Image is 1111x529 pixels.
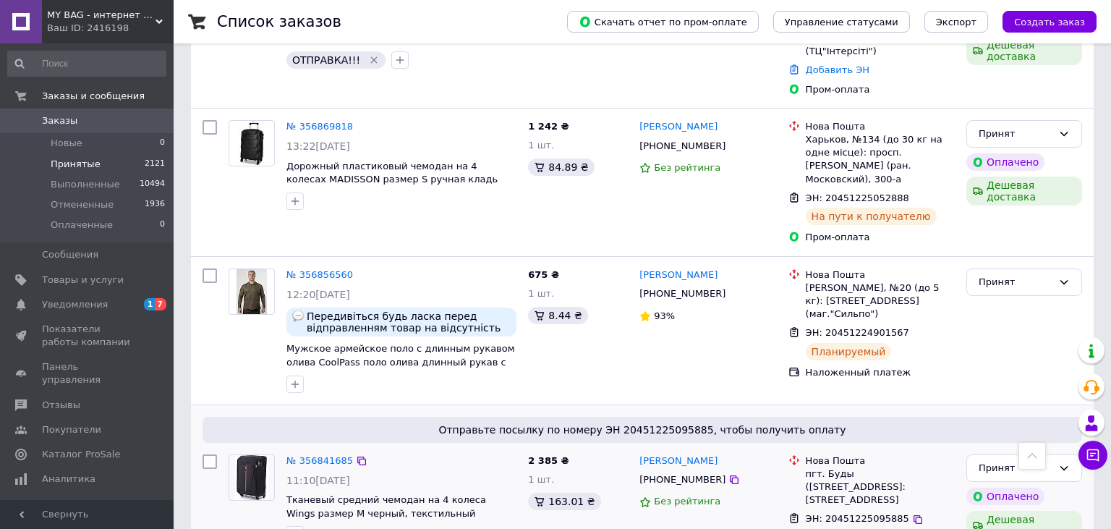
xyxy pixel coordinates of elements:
span: Принятые [51,158,101,171]
img: Фото товару [235,455,269,500]
div: Дешевая доставка [966,36,1082,65]
div: [PERSON_NAME], №20 (до 5 кг): [STREET_ADDRESS] (маг."Сильпо") [806,282,955,321]
svg: Удалить метку [368,54,380,66]
div: Наложенный платеж [806,366,955,379]
span: ЭН: 20451225095885 [806,513,909,524]
span: 1 242 ₴ [528,121,569,132]
span: Заказы и сообщения [42,90,145,103]
div: Принят [979,127,1052,142]
span: Сообщения [42,248,98,261]
div: [PHONE_NUMBER] [637,284,728,303]
div: Нова Пошта [806,268,955,282]
div: 163.01 ₴ [528,493,600,510]
span: 2 385 ₴ [528,455,569,466]
span: Без рейтинга [654,496,720,507]
span: 1936 [145,198,165,211]
button: Чат с покупателем [1078,441,1107,470]
div: Пром-оплата [806,231,955,244]
span: Показатели работы компании [42,323,134,349]
div: Нова Пошта [806,120,955,133]
span: 1 шт. [528,288,554,299]
h1: Список заказов [217,13,341,30]
a: [PERSON_NAME] [639,120,718,134]
span: Аналитика [42,473,95,486]
span: 13:22[DATE] [286,140,350,152]
a: [PERSON_NAME] [639,268,718,282]
button: Экспорт [924,11,988,33]
button: Скачать отчет по пром-оплате [567,11,759,33]
div: Принят [979,275,1052,290]
a: № 356841685 [286,455,353,466]
div: [PHONE_NUMBER] [637,137,728,156]
span: Панель управления [42,360,134,386]
span: 7 [155,298,166,310]
span: 0 [160,219,165,232]
a: Дорожный пластиковый чемодан на 4 колесах MADISSON размер S ручная кладь небольшой четырехколесны... [286,161,498,198]
div: 84.89 ₴ [528,158,594,176]
span: ЭН: 20451224901567 [806,327,909,338]
span: 1 шт. [528,140,554,151]
div: Пром-оплата [806,83,955,96]
span: Заказы [42,114,77,127]
span: 0 [160,137,165,150]
span: ОТПРАВКА!!! [292,54,360,66]
div: пгт. Буды ([STREET_ADDRESS]: [STREET_ADDRESS] [806,467,955,507]
img: Фото товару [237,269,266,314]
span: Товары и услуги [42,274,124,287]
span: Уведомления [42,298,108,311]
div: 8.44 ₴ [528,307,587,324]
div: Оплачено [966,153,1044,171]
a: [PERSON_NAME] [639,454,718,468]
a: Создать заказ [988,16,1097,27]
span: 1 [144,298,156,310]
span: Создать заказ [1014,17,1085,27]
span: Без рейтинга [654,162,720,173]
div: На пути к получателю [806,208,937,225]
button: Управление статусами [773,11,910,33]
span: ЭН: 20451225052888 [806,192,909,203]
span: Покупатели [42,423,101,436]
span: Отправьте посылку по номеру ЭН 20451225095885, чтобы получить оплату [208,423,1076,437]
a: № 356856560 [286,269,353,280]
span: Выполненные [51,178,120,191]
div: Оплачено [966,488,1044,505]
a: Фото товару [229,268,275,315]
span: 1 шт. [528,474,554,485]
span: MY BAG - интернет магазин сумок, чемоданов и аксессуаров [47,9,156,22]
button: Создать заказ [1003,11,1097,33]
div: Ваш ID: 2416198 [47,22,174,35]
img: Фото товару [235,121,269,166]
span: Оплаченные [51,219,113,232]
a: Фото товару [229,120,275,166]
span: 12:20[DATE] [286,289,350,300]
span: 11:10[DATE] [286,475,350,486]
a: № 356869818 [286,121,353,132]
div: Нова Пошта [806,454,955,467]
a: Фото товару [229,454,275,501]
input: Поиск [7,51,166,77]
span: 675 ₴ [528,269,559,280]
div: Планируемый [806,343,892,360]
span: Инструменты вебмастера и SEO [42,497,134,523]
img: :speech_balloon: [292,310,304,322]
span: 93% [654,310,675,321]
a: Добавить ЭН [806,64,869,75]
span: Новые [51,137,82,150]
span: 10494 [140,178,165,191]
span: 2121 [145,158,165,171]
span: Скачать отчет по пром-оплате [579,15,747,28]
span: Каталог ProSale [42,448,120,461]
span: Отмененные [51,198,114,211]
a: Мужское армейское поло с длинным рукавом олива CoolPass поло олива длинный рукав с липучками под ... [286,343,515,381]
span: Экспорт [936,17,976,27]
span: Передивіться будь ласка перед відправленням товар на відсутність незначних дефектів : неякісно пр... [307,310,511,334]
span: Управление статусами [785,17,898,27]
div: Харьков, №134 (до 30 кг на одне місце): просп. [PERSON_NAME] (ран. Московский), 300-а [806,133,955,186]
div: Дешевая доставка [966,177,1082,206]
span: Отзывы [42,399,80,412]
div: [PHONE_NUMBER] [637,470,728,489]
div: Принят [979,461,1052,476]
